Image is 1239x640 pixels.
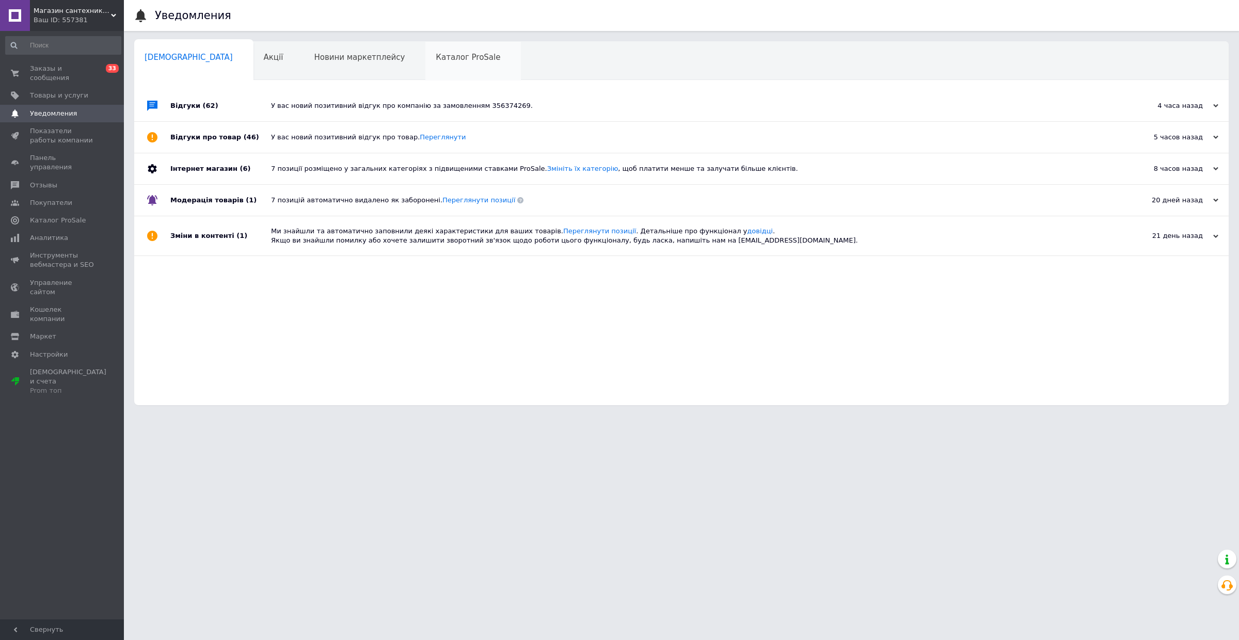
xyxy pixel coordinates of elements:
span: Аналитика [30,233,68,243]
span: Кошелек компании [30,305,96,324]
div: Інтернет магазин [170,153,271,184]
input: Поиск [5,36,121,55]
span: Панель управления [30,153,96,172]
div: 7 позицій автоматично видалено як заборонені. [271,196,1115,205]
span: Отзывы [30,181,57,190]
div: Prom топ [30,386,106,395]
div: 5 часов назад [1115,133,1218,142]
a: довідці [747,227,773,235]
span: Инструменты вебмастера и SEO [30,251,96,269]
a: Переглянути [420,133,466,141]
div: 4 часа назад [1115,101,1218,110]
span: Показатели работы компании [30,126,96,145]
span: (1) [236,232,247,239]
a: Переглянути позиції [442,196,515,204]
span: Маркет [30,332,56,341]
div: Зміни в контенті [170,216,271,255]
div: 8 часов назад [1115,164,1218,173]
span: [DEMOGRAPHIC_DATA] и счета [30,367,106,396]
span: Каталог ProSale [30,216,86,225]
div: Відгуки про товар [170,122,271,153]
div: 21 день назад [1115,231,1218,241]
span: 33 [106,64,119,73]
span: Уведомления [30,109,77,118]
span: Товары и услуги [30,91,88,100]
span: (62) [203,102,218,109]
span: Заказы и сообщения [30,64,96,83]
span: Покупатели [30,198,72,207]
div: Ваш ID: 557381 [34,15,124,25]
div: У вас новий позитивний відгук про товар. [271,133,1115,142]
div: У вас новий позитивний відгук про компанію за замовленням 356374269. [271,101,1115,110]
span: (1) [246,196,257,204]
span: Новини маркетплейсу [314,53,405,62]
a: Переглянути позиції [563,227,636,235]
div: 20 дней назад [1115,196,1218,205]
span: Настройки [30,350,68,359]
div: Відгуки [170,90,271,121]
a: Змініть їх категорію [547,165,618,172]
div: 7 позиції розміщено у загальних категоріях з підвищеними ставками ProSale. , щоб платити менше та... [271,164,1115,173]
div: Ми знайшли та автоматично заповнили деякі характеристики для ваших товарів. . Детальніше про функ... [271,227,1115,245]
span: Каталог ProSale [436,53,500,62]
span: (46) [244,133,259,141]
h1: Уведомления [155,9,231,22]
span: (6) [240,165,250,172]
span: Акції [264,53,283,62]
span: Магазин сантехники Eurotherm [34,6,111,15]
span: [DEMOGRAPHIC_DATA] [145,53,233,62]
span: Управление сайтом [30,278,96,297]
div: Модерація товарів [170,185,271,216]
